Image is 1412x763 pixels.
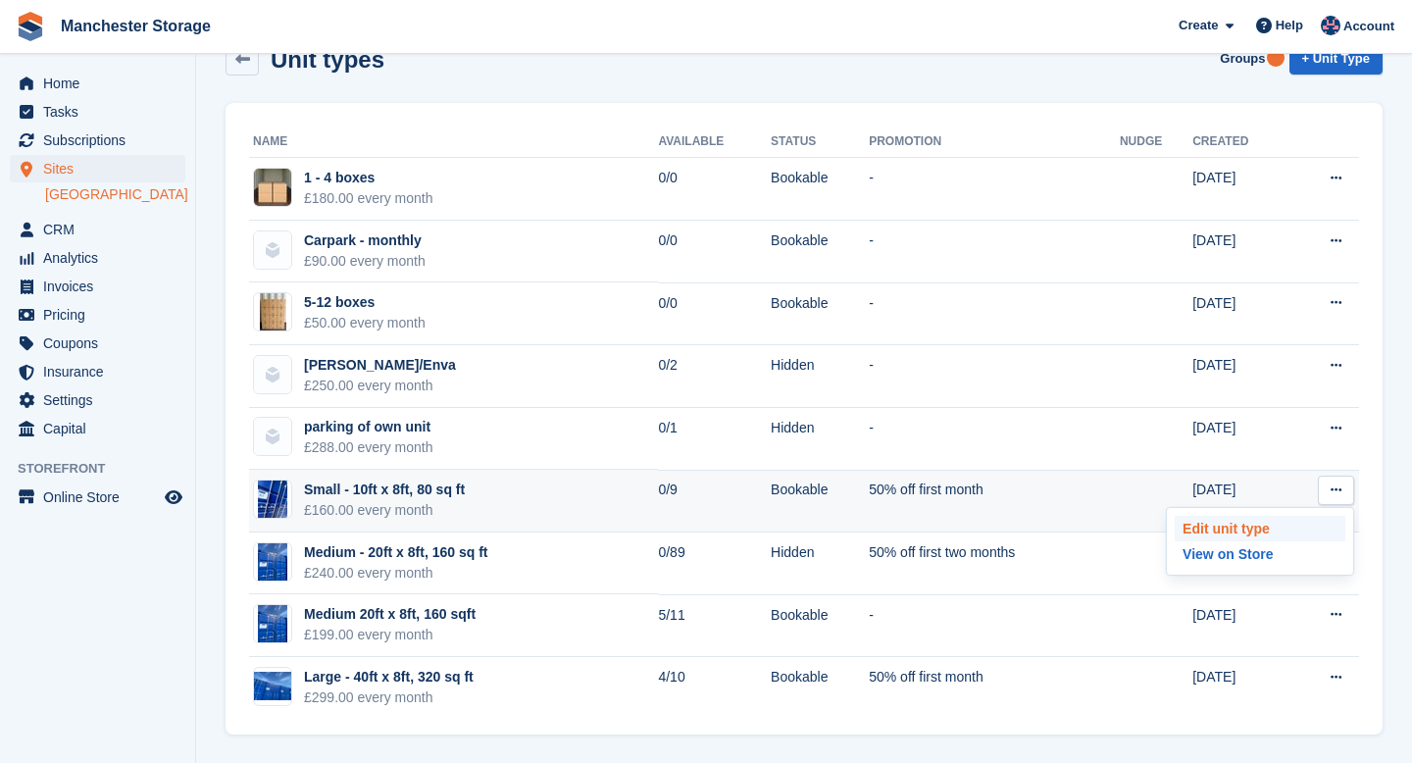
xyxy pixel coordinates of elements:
td: [DATE] [1192,158,1288,221]
span: Create [1179,16,1218,35]
td: 0/2 [658,345,771,408]
a: menu [10,70,185,97]
img: stora-icon-8386f47178a22dfd0bd8f6a31ec36ba5ce8667c1dd55bd0f319d3a0aa187defe.svg [16,12,45,41]
a: menu [10,216,185,243]
td: [DATE] [1192,470,1288,533]
span: Sites [43,155,161,182]
td: - [869,221,1120,283]
div: [PERSON_NAME]/Enva [304,355,456,376]
a: Manchester Storage [53,10,219,42]
img: manchester-storage-12-boxes-mobile.jpg [260,292,286,331]
a: menu [10,483,185,511]
td: [DATE] [1192,282,1288,345]
td: 0/89 [658,533,771,595]
span: Storefront [18,459,195,479]
a: Edit unit type [1175,516,1345,541]
a: menu [10,98,185,126]
div: Carpark - monthly [304,230,426,251]
a: menu [10,386,185,414]
td: - [869,594,1120,657]
a: menu [10,301,185,329]
td: 0/0 [658,221,771,283]
a: Groups [1212,42,1273,75]
td: Bookable [771,657,869,719]
div: £250.00 every month [304,376,456,396]
td: - [869,282,1120,345]
td: 50% off first two months [869,533,1120,595]
td: Hidden [771,408,869,471]
span: Insurance [43,358,161,385]
td: Bookable [771,282,869,345]
span: Home [43,70,161,97]
span: Account [1343,17,1394,36]
th: Available [658,127,771,158]
th: Promotion [869,127,1120,158]
td: - [869,158,1120,221]
div: £240.00 every month [304,563,487,584]
td: Bookable [771,470,869,533]
a: menu [10,358,185,385]
td: Hidden [771,345,869,408]
div: parking of own unit [304,417,433,437]
div: 5-12 boxes [304,292,426,313]
img: manchester-storage-4-boxes_compressed.jpg [254,169,291,206]
div: £50.00 every month [304,313,426,333]
a: [GEOGRAPHIC_DATA] [45,185,185,204]
span: Pricing [43,301,161,329]
div: Medium 20ft x 8ft, 160 sqft [304,604,476,625]
img: blank-unit-type-icon-ffbac7b88ba66c5e286b0e438baccc4b9c83835d4c34f86887a83fc20ec27e7b.svg [254,231,291,269]
span: CRM [43,216,161,243]
span: Coupons [43,330,161,357]
div: 1 - 4 boxes [304,168,433,188]
span: Capital [43,415,161,442]
span: Tasks [43,98,161,126]
div: Large - 40ft x 8ft, 320 sq ft [304,667,474,687]
td: [DATE] [1192,408,1288,471]
td: 5/11 [658,594,771,657]
td: 50% off first month [869,470,1120,533]
td: - [869,408,1120,471]
img: IMG_1129.jpeg [258,542,287,582]
span: Online Store [43,483,161,511]
td: 4/10 [658,657,771,719]
div: £90.00 every month [304,251,426,272]
th: Created [1192,127,1288,158]
td: [DATE] [1192,221,1288,283]
span: Settings [43,386,161,414]
a: View on Store [1175,541,1345,567]
td: Bookable [771,158,869,221]
td: [DATE] [1192,657,1288,719]
a: menu [10,415,185,442]
td: - [869,345,1120,408]
td: [DATE] [1192,345,1288,408]
td: Hidden [771,533,869,595]
td: 50% off first month [869,657,1120,719]
a: + Unit Type [1289,42,1383,75]
td: [DATE] [1192,594,1288,657]
div: £288.00 every month [304,437,433,458]
div: £299.00 every month [304,687,474,708]
img: IMG_1128.jpeg [254,672,291,700]
span: Invoices [43,273,161,300]
img: blank-unit-type-icon-ffbac7b88ba66c5e286b0e438baccc4b9c83835d4c34f86887a83fc20ec27e7b.svg [254,356,291,393]
th: Status [771,127,869,158]
span: Help [1276,16,1303,35]
td: 0/0 [658,282,771,345]
td: 0/9 [658,470,771,533]
a: Preview store [162,485,185,509]
img: IMG_1123.jpeg [258,480,287,519]
th: Nudge [1120,127,1192,158]
div: Medium - 20ft x 8ft, 160 sq ft [304,542,487,563]
a: menu [10,244,185,272]
a: menu [10,330,185,357]
td: Bookable [771,221,869,283]
a: menu [10,155,185,182]
span: Subscriptions [43,127,161,154]
div: £180.00 every month [304,188,433,209]
div: £199.00 every month [304,625,476,645]
img: IMG_1129.jpeg [258,604,287,643]
td: Bookable [771,594,869,657]
span: Analytics [43,244,161,272]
